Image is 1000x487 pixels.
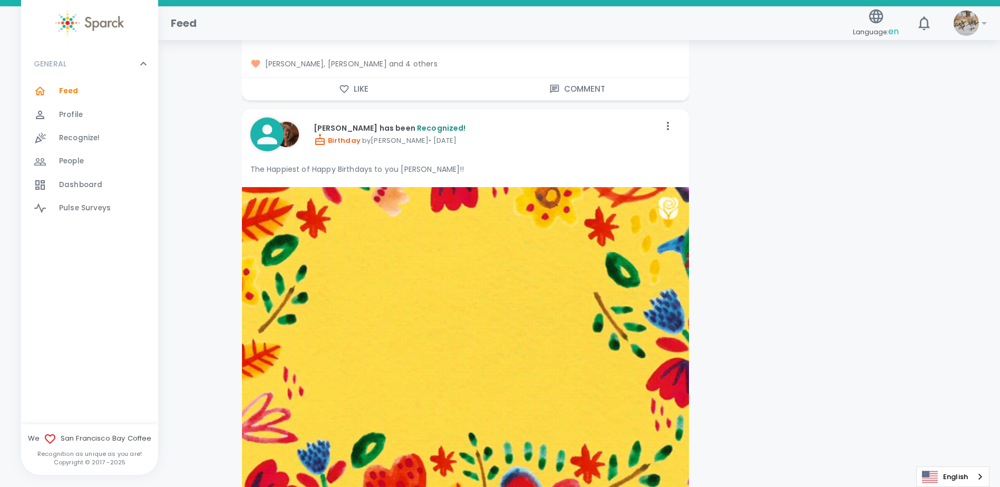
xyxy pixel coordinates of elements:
[21,150,158,173] a: People
[21,433,158,445] span: We San Francisco Bay Coffee
[34,59,66,69] p: GENERAL
[21,173,158,197] a: Dashboard
[21,450,158,458] p: Recognition as unique as you are!
[250,164,681,174] p: The Happiest of Happy Birthdays to you [PERSON_NAME]!!
[954,11,979,36] img: Picture of Jason
[917,467,989,486] a: English
[274,122,299,147] img: Picture of Louann VanVoorhis
[21,458,158,466] p: Copyright © 2017 - 2025
[21,11,158,35] a: Sparck logo
[853,25,899,39] span: Language:
[916,466,989,487] aside: Language selected: English
[21,103,158,126] a: Profile
[465,78,689,100] button: Comment
[242,78,465,100] button: Like
[59,180,102,190] span: Dashboard
[59,156,84,167] span: People
[21,126,158,150] a: Recognize!
[417,123,466,133] span: Recognized!
[250,59,681,69] span: [PERSON_NAME], [PERSON_NAME] and 4 others
[314,133,659,146] p: by [PERSON_NAME] • [DATE]
[888,25,899,37] span: en
[849,5,903,42] button: Language:en
[55,11,124,35] img: Sparck logo
[59,203,111,213] span: Pulse Surveys
[21,80,158,224] div: GENERAL
[59,110,83,120] span: Profile
[59,86,79,96] span: Feed
[21,197,158,220] a: Pulse Surveys
[59,133,100,143] span: Recognize!
[314,123,659,133] p: [PERSON_NAME] has been
[21,48,158,80] div: GENERAL
[916,466,989,487] div: Language
[314,135,361,145] span: Birthday
[21,80,158,103] a: Feed
[171,15,197,32] h1: Feed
